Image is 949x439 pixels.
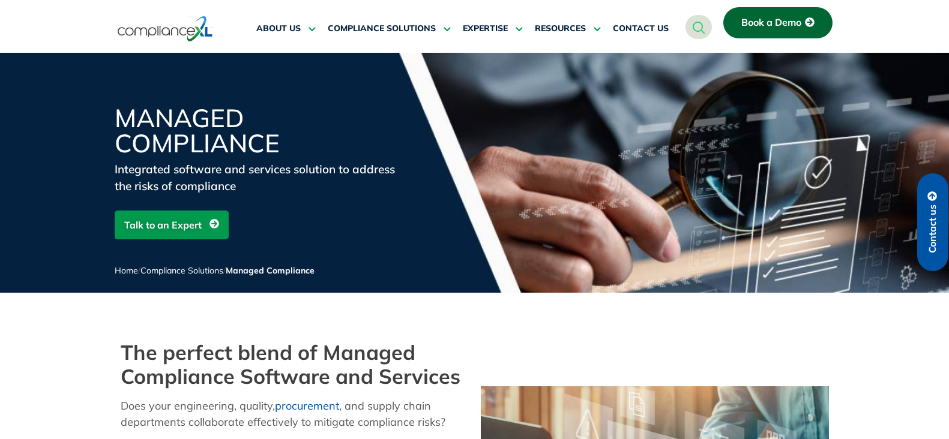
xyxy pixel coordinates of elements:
[226,265,315,276] span: Managed Compliance
[463,23,508,34] span: EXPERTISE
[328,14,451,43] a: COMPLIANCE SOLUTIONS
[275,399,339,413] a: procurement
[613,23,669,34] span: CONTACT US
[115,161,403,194] div: Integrated software and services solution to address the risks of compliance
[463,14,523,43] a: EXPERTISE
[256,23,301,34] span: ABOUT US
[115,106,403,156] h1: Managed Compliance
[328,23,436,34] span: COMPLIANCE SOLUTIONS
[535,23,586,34] span: RESOURCES
[121,339,460,389] b: The perfect blend of Managed Compliance Software and Services
[256,14,316,43] a: ABOUT US
[124,214,202,236] span: Talk to an Expert
[535,14,601,43] a: RESOURCES
[685,15,712,39] a: navsearch-button
[140,265,223,276] a: Compliance Solutions
[723,7,833,38] a: Book a Demo
[121,398,469,430] p: Does your engineering, quality, , and supply chain departments collaborate effectively to mitigat...
[613,14,669,43] a: CONTACT US
[115,265,315,276] span: / /
[115,265,138,276] a: Home
[118,15,213,43] img: logo-one.svg
[741,17,801,28] span: Book a Demo
[927,205,938,253] span: Contact us
[917,173,948,271] a: Contact us
[115,211,229,239] a: Talk to an Expert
